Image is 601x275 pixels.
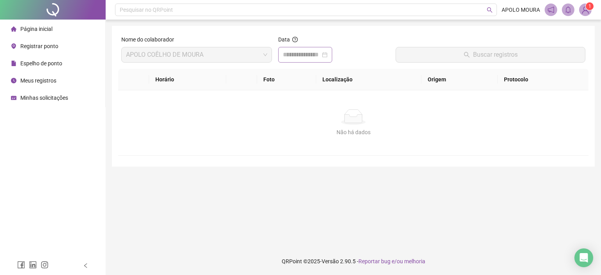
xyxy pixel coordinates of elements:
span: facebook [17,261,25,269]
footer: QRPoint © 2025 - 2.90.5 - [106,248,601,275]
th: Origem [421,69,498,90]
span: environment [11,43,16,49]
span: Minhas solicitações [20,95,68,101]
span: 1 [588,4,591,9]
th: Protocolo [498,69,588,90]
span: file [11,61,16,66]
span: Espelho de ponto [20,60,62,67]
th: Localização [316,69,421,90]
span: clock-circle [11,78,16,83]
div: Não há dados [128,128,579,137]
span: instagram [41,261,49,269]
span: schedule [11,95,16,101]
span: left [83,263,88,268]
img: 83931 [579,4,591,16]
label: Nome do colaborador [121,35,179,44]
span: notification [547,6,554,13]
span: APOLO MOURA [502,5,540,14]
button: Buscar registros [396,47,585,63]
span: Página inicial [20,26,52,32]
span: question-circle [292,37,298,42]
span: search [487,7,493,13]
div: Open Intercom Messenger [574,248,593,267]
sup: Atualize o seu contato no menu Meus Dados [586,2,594,10]
span: Versão [322,258,339,264]
span: Meus registros [20,77,56,84]
span: Reportar bug e/ou melhoria [358,258,425,264]
span: linkedin [29,261,37,269]
th: Foto [257,69,316,90]
th: Horário [149,69,226,90]
span: Data [278,36,290,43]
span: bell [565,6,572,13]
span: Registrar ponto [20,43,58,49]
span: home [11,26,16,32]
span: APOLO COÊLHO DE MOURA [126,47,267,62]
